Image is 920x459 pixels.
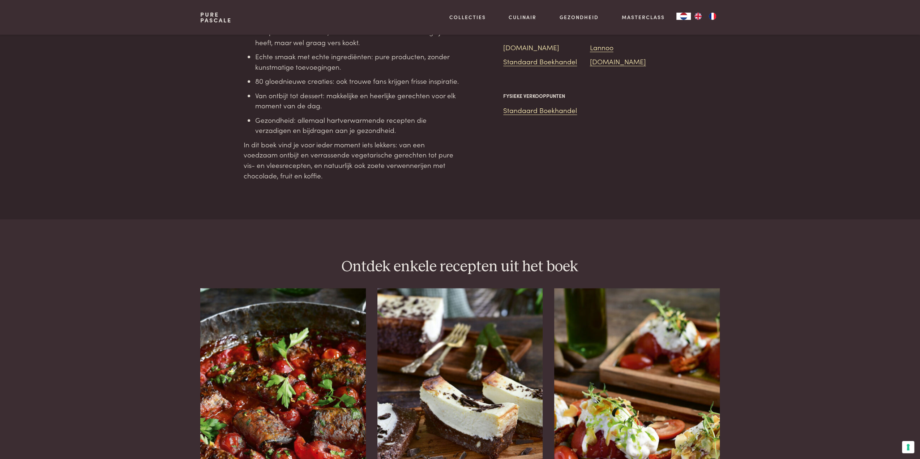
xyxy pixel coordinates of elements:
[503,105,577,115] a: Standaard Boekhandel
[255,76,460,86] li: 80 gloednieuwe creaties: ook trouwe fans krijgen frisse inspiratie.
[560,13,599,21] a: Gezondheid
[255,27,460,47] li: Eén pan of ovenschaal, nul stress: ideaal voor wie weinig tijd heeft, maar wel graag vers kookt.
[590,42,613,52] a: Lannoo
[705,13,720,20] a: FR
[244,139,460,181] div: In dit boek vind je voor ieder moment iets lekkers: van een voedzaam ontbijt en verrassende veget...
[676,13,691,20] div: Language
[622,13,665,21] a: Masterclass
[590,56,646,66] a: [DOMAIN_NAME]
[902,441,914,453] button: Uw voorkeuren voor toestemming voor trackingtechnologieën
[255,90,460,111] li: Van ontbijt tot dessert: makkelijke en heerlijke gerechten voor elk moment van de dag.
[503,92,565,100] span: Fysieke verkooppunten
[509,13,536,21] a: Culinair
[255,115,460,135] li: Gezondheid: allemaal hartverwarmende recepten die verzadigen en bijdragen aan je gezondheid.
[503,56,577,66] a: Standaard Boekhandel
[449,13,486,21] a: Collecties
[200,257,719,277] h2: Ontdek enkele recepten uit het boek
[503,42,559,52] a: [DOMAIN_NAME]
[691,13,720,20] ul: Language list
[255,51,460,72] li: Echte smaak met echte ingrediënten: pure producten, zonder kunstmatige toevoegingen.
[676,13,691,20] a: NL
[200,12,232,23] a: PurePascale
[676,13,720,20] aside: Language selected: Nederlands
[691,13,705,20] a: EN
